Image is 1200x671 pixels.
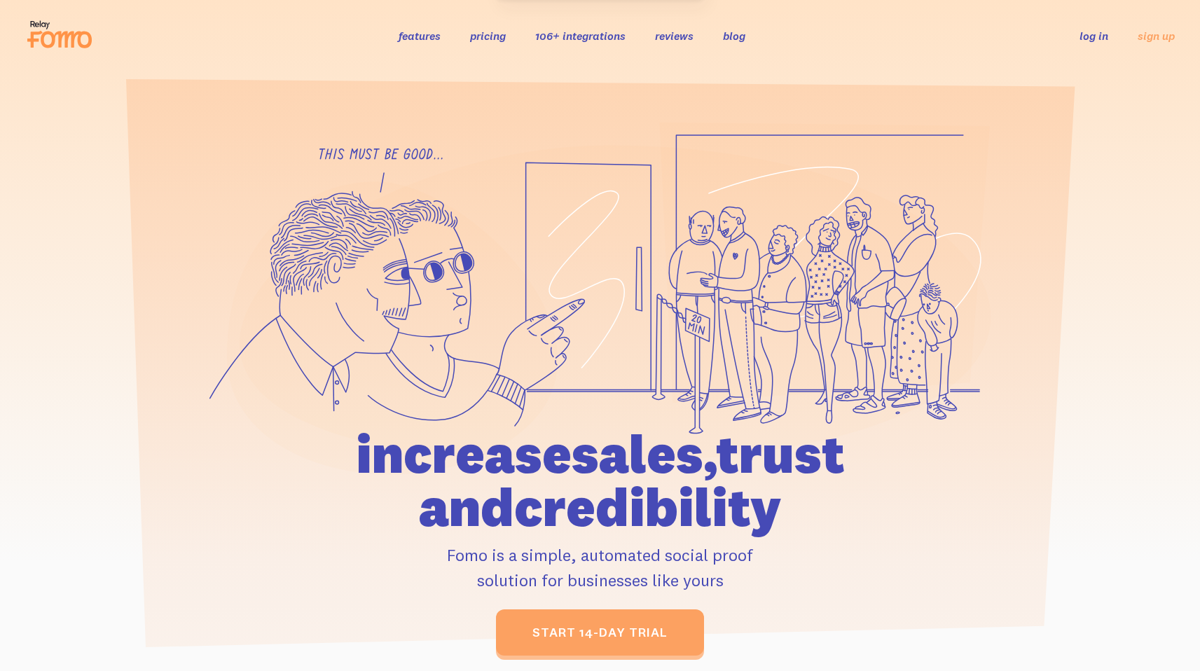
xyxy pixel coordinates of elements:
[496,609,704,656] a: start 14-day trial
[655,29,694,43] a: reviews
[399,29,441,43] a: features
[470,29,506,43] a: pricing
[276,427,925,534] h1: increase sales, trust and credibility
[276,542,925,593] p: Fomo is a simple, automated social proof solution for businesses like yours
[535,29,626,43] a: 106+ integrations
[723,29,745,43] a: blog
[1080,29,1108,43] a: log in
[1138,29,1175,43] a: sign up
